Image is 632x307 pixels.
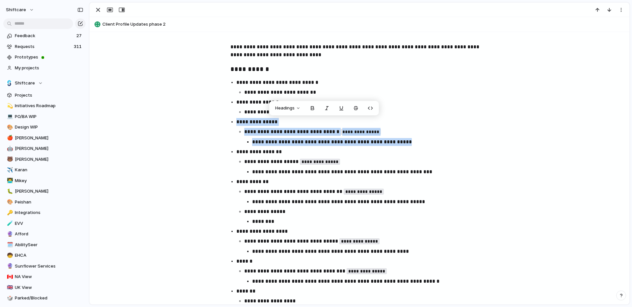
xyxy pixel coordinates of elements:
[3,63,86,73] a: My projects
[15,135,83,141] span: [PERSON_NAME]
[6,220,13,227] button: 🧪
[3,208,86,218] a: 🔑Integrations
[3,165,86,175] a: ✈️Karan
[6,103,13,109] button: 💫
[3,144,86,153] a: 🤖[PERSON_NAME]
[6,156,13,163] button: 🐻
[7,166,12,174] div: ✈️
[7,145,12,153] div: 🤖
[3,52,86,62] a: Prototypes
[15,92,83,99] span: Projects
[7,295,12,302] div: 🎲
[3,283,86,293] a: 🇬🇧UK View
[7,252,12,259] div: 🧒
[15,220,83,227] span: EVV
[6,177,13,184] button: 👨‍💻
[15,284,83,291] span: UK View
[7,102,12,110] div: 💫
[7,273,12,281] div: 🇨🇦
[6,284,13,291] button: 🇬🇧
[3,78,86,88] button: Shiftcare
[7,188,12,195] div: 🐛
[6,145,13,152] button: 🤖
[3,101,86,111] a: 💫Initiatives Roadmap
[3,250,86,260] a: 🧒EHCA
[3,42,86,52] a: Requests311
[3,112,86,122] a: 💻PO/BA WIP
[3,240,86,250] a: 🗓️AbilitySeer
[3,154,86,164] a: 🐻[PERSON_NAME]
[7,209,12,217] div: 🔑
[3,229,86,239] a: 🔮Afford
[15,80,35,86] span: Shiftcare
[3,186,86,196] a: 🐛[PERSON_NAME]
[3,293,86,303] a: 🎲Parked/Blocked
[15,295,83,301] span: Parked/Blocked
[15,231,83,237] span: Afford
[3,90,86,100] a: Projects
[271,103,304,113] button: Headings
[6,199,13,205] button: 🎨
[3,197,86,207] a: 🎨Peishan
[7,134,12,142] div: 🍎
[3,5,38,15] button: shiftcare
[15,199,83,205] span: Peishan
[3,122,86,132] a: 🎨Design WIP
[3,176,86,186] div: 👨‍💻Mikey
[6,167,13,173] button: ✈️
[7,155,12,163] div: 🐻
[15,43,72,50] span: Requests
[3,133,86,143] a: 🍎[PERSON_NAME]
[15,167,83,173] span: Karan
[6,124,13,130] button: 🎨
[92,19,626,30] button: Client Profile Updates phase 2
[102,21,626,28] span: Client Profile Updates phase 2
[15,33,74,39] span: Feedback
[3,219,86,228] a: 🧪EVV
[15,273,83,280] span: NA View
[7,113,12,120] div: 💻
[7,220,12,227] div: 🧪
[6,113,13,120] button: 💻
[6,273,13,280] button: 🇨🇦
[3,31,86,41] a: Feedback27
[15,54,83,60] span: Prototypes
[6,7,26,13] span: shiftcare
[15,188,83,195] span: [PERSON_NAME]
[3,261,86,271] div: 🔮Sunflower Services
[6,263,13,270] button: 🔮
[7,230,12,238] div: 🔮
[7,177,12,184] div: 👨‍💻
[15,156,83,163] span: [PERSON_NAME]
[6,231,13,237] button: 🔮
[15,124,83,130] span: Design WIP
[15,209,83,216] span: Integrations
[7,198,12,206] div: 🎨
[15,242,83,248] span: AbilitySeer
[6,209,13,216] button: 🔑
[3,272,86,282] a: 🇨🇦NA View
[6,135,13,141] button: 🍎
[15,252,83,259] span: EHCA
[7,262,12,270] div: 🔮
[275,105,295,111] span: Headings
[15,145,83,152] span: [PERSON_NAME]
[15,103,83,109] span: Initiatives Roadmap
[7,284,12,291] div: 🇬🇧
[76,33,83,39] span: 27
[15,113,83,120] span: PO/BA WIP
[15,65,83,71] span: My projects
